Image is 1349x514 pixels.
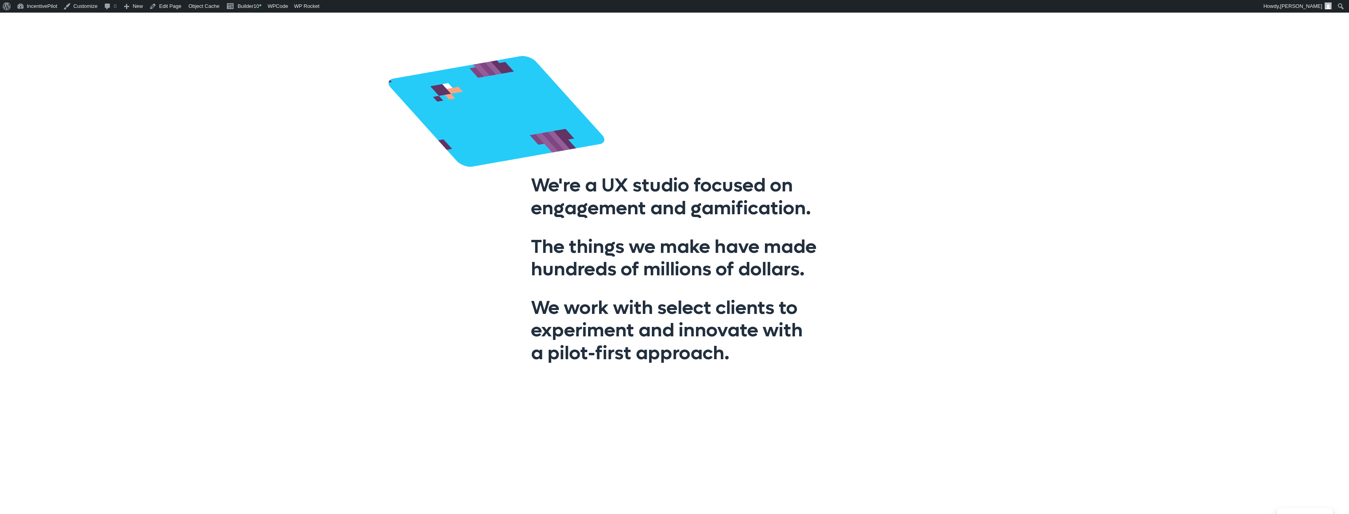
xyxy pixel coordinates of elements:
span: • [259,2,262,9]
span: [PERSON_NAME] [1280,3,1322,9]
h1: The things we make have made hundreds of millions of dollars. [531,236,818,281]
img: tap-to-flap-feature [384,54,609,168]
h1: We work with select clients to experiment and innovate with a pilot-first approach. [531,297,818,365]
h1: We're a UX studio focused on engagement and gamification. [531,174,818,219]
